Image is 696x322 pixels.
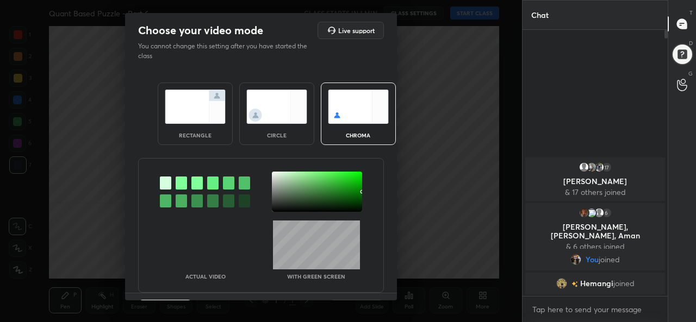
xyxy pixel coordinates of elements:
img: default.png [594,207,605,218]
p: Actual Video [185,274,226,279]
p: [PERSON_NAME], [PERSON_NAME], Aman [532,223,658,240]
img: dfa0e63efccb4c9785b3a4d54c26c504.jpg [579,207,589,218]
img: 1b5bd70c93954366ab59e424e5478539.jpg [556,278,567,289]
img: default.png [579,162,589,173]
div: 17 [601,162,612,173]
span: You [586,255,599,264]
p: T [689,9,693,17]
button: Previous [138,300,192,321]
p: G [688,70,693,78]
img: circleScreenIcon.acc0effb.svg [246,90,307,124]
img: chromaScreenIcon.c19ab0a0.svg [328,90,389,124]
img: no-rating-badge.077c3623.svg [571,281,578,287]
p: & 17 others joined [532,188,658,197]
div: grid [523,155,668,296]
div: rectangle [173,132,217,138]
img: 3 [586,207,597,218]
img: normalScreenIcon.ae25ed63.svg [165,90,226,124]
h2: Choose your video mode [138,23,263,37]
p: You cannot change this setting after you have started the class [138,41,314,61]
img: 8ea95a487823475697deb8a2b0a2b413.jpg [570,254,581,265]
div: 6 [601,207,612,218]
p: [PERSON_NAME] [532,177,658,186]
p: D [689,39,693,47]
span: joined [599,255,620,264]
img: 1792d6c43f06446fb2768c62382d13dc.jpg [594,162,605,173]
img: 8f7931d3d09e41388943e9510b7cffd1.jpg [586,162,597,173]
div: chroma [337,132,380,138]
p: Chat [523,1,557,29]
p: With green screen [287,274,345,279]
span: Hemangi [580,279,613,288]
h5: Live support [338,27,375,34]
span: joined [613,279,635,288]
p: & 6 others joined [532,242,658,251]
div: circle [255,132,299,138]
